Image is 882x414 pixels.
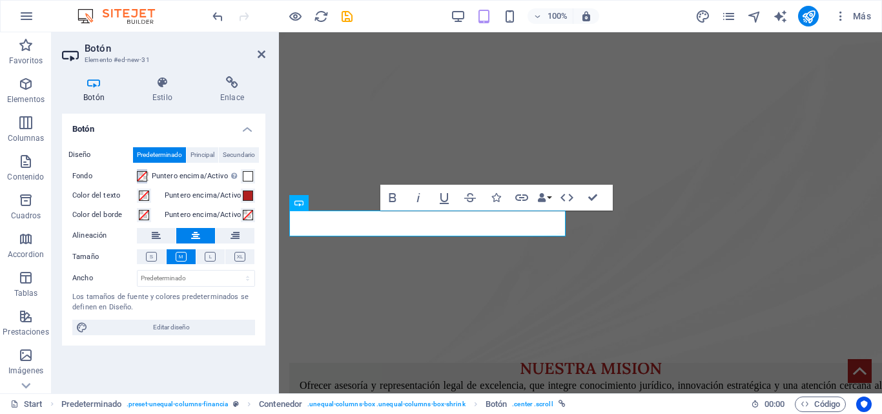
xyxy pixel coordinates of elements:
button: 100% [528,8,573,24]
button: HTML [555,185,579,211]
button: Más [829,6,876,26]
p: Tablas [14,288,38,298]
span: Más [834,10,871,23]
label: Puntero encima/Activo [165,188,241,203]
button: Confirm (Ctrl+⏎) [580,185,605,211]
span: Predeterminado [137,147,182,163]
button: Secundario [219,147,259,163]
label: Puntero encima/Activo [152,169,241,184]
button: Data Bindings [535,185,553,211]
button: publish [798,6,819,26]
button: Usercentrics [856,397,872,412]
i: Diseño (Ctrl+Alt+Y) [695,9,710,24]
label: Color del borde [72,207,137,223]
button: undo [210,8,225,24]
span: . unequal-columns-box .unequal-columns-box-shrink [307,397,465,412]
span: 00 00 [764,397,785,412]
button: Editar diseño [72,320,255,335]
label: Diseño [68,147,133,163]
span: Secundario [223,147,255,163]
img: Editor Logo [74,8,171,24]
h4: Estilo [131,76,199,103]
button: navigator [746,8,762,24]
span: : [774,399,775,409]
span: . center .scroll [512,397,553,412]
p: Contenido [7,172,44,182]
button: Strikethrough [458,185,482,211]
p: Cuadros [11,211,41,221]
button: Icons [484,185,508,211]
button: Principal [187,147,218,163]
i: Volver a cargar página [314,9,329,24]
button: Underline (Ctrl+U) [432,185,456,211]
p: Elementos [7,94,45,105]
h2: Botón [85,43,265,54]
h4: Botón [62,114,265,137]
p: Columnas [8,133,45,143]
label: Ancho [72,274,137,282]
p: Imágenes [8,366,43,376]
i: AI Writer [773,9,788,24]
button: save [339,8,354,24]
i: Páginas (Ctrl+Alt+S) [721,9,736,24]
i: Este elemento es un preajuste personalizable [233,400,239,408]
span: . preset-unequal-columns-financia [127,397,228,412]
i: Deshacer: Cambiar diseño de botón (Ctrl+Z) [210,9,225,24]
label: Puntero encima/Activo [165,207,241,223]
span: Haz clic para seleccionar y doble clic para editar [486,397,507,412]
i: Publicar [801,9,816,24]
span: Código [801,397,840,412]
label: Fondo [72,169,137,184]
p: Favoritos [9,56,43,66]
button: Haz clic para salir del modo de previsualización y seguir editando [287,8,303,24]
h4: Enlace [199,76,265,103]
p: Accordion [8,249,44,260]
h4: Botón [62,76,131,103]
button: Italic (Ctrl+I) [406,185,431,211]
p: Prestaciones [3,327,48,337]
button: Código [795,397,846,412]
span: Editar diseño [92,320,251,335]
button: design [695,8,710,24]
h3: Elemento #ed-new-31 [85,54,240,66]
label: Color del texto [72,188,137,203]
button: pages [721,8,736,24]
span: Haz clic para seleccionar y doble clic para editar [61,397,121,412]
button: Predeterminado [133,147,186,163]
label: Tamaño [72,249,137,265]
label: Alineación [72,228,137,243]
button: reload [313,8,329,24]
div: Los tamaños de fuente y colores predeterminados se definen en Diseño. [72,292,255,313]
button: Link [509,185,534,211]
button: Bold (Ctrl+B) [380,185,405,211]
i: Este elemento está vinculado [559,400,566,408]
button: text_generator [772,8,788,24]
nav: breadcrumb [61,397,566,412]
h6: 100% [547,8,568,24]
span: Haz clic para seleccionar y doble clic para editar [259,397,302,412]
span: Principal [190,147,214,163]
a: Haz clic para cancelar la selección y doble clic para abrir páginas [10,397,43,412]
